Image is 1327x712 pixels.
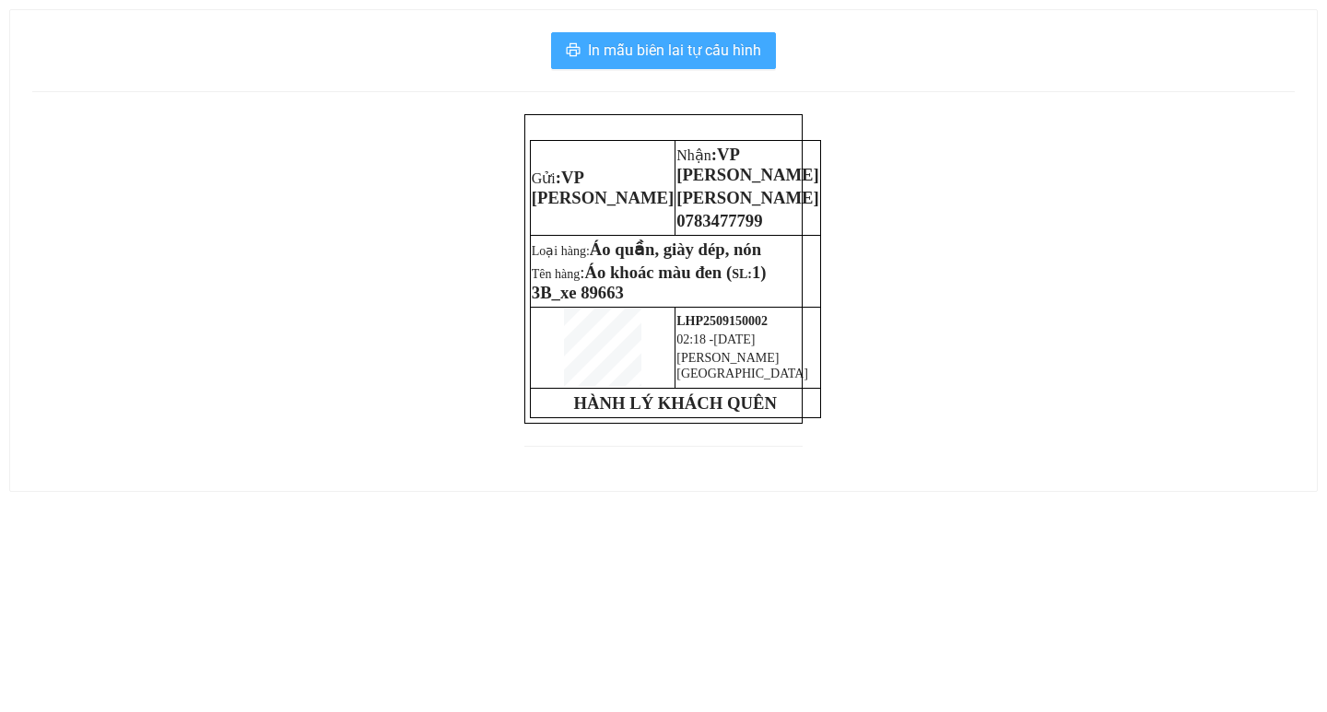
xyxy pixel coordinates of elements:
span: Áo quần, giày dép, nón [590,239,761,259]
span: In mẫu biên lai tự cấu hình [588,39,761,62]
span: [PERSON_NAME] [676,188,818,207]
strong: HÀNH LÝ KHÁCH QUÊN [574,393,777,413]
span: 3B_xe 89663 [532,283,624,302]
span: printer [566,42,581,60]
span: VP [PERSON_NAME] [676,145,818,184]
span: [PERSON_NAME][GEOGRAPHIC_DATA] [676,351,808,380]
span: 02:18 - [676,333,713,346]
span: [DATE] [713,333,755,346]
span: 1) [752,263,767,282]
span: : [580,263,732,282]
span: VP [PERSON_NAME] [532,168,674,207]
span: SL: [732,267,752,281]
span: LHP2509150002 [676,314,768,328]
button: printerIn mẫu biên lai tự cấu hình [551,32,776,69]
span: Loại hàng: [532,244,761,258]
span: : [532,168,674,207]
span: : [676,145,818,184]
span: Áo khoác màu đen ( [584,263,732,282]
span: Nhận [676,147,711,163]
span: Gửi [532,170,556,186]
span: 0783477799 [676,211,762,230]
span: Tên hàng [532,267,732,281]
